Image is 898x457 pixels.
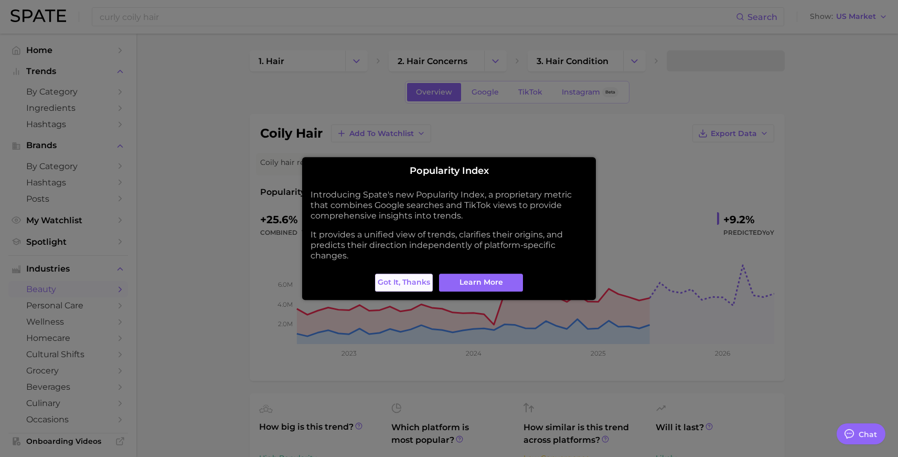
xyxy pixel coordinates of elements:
[378,278,430,287] span: Got it, thanks
[439,274,523,292] a: Learn More
[311,165,587,177] h2: Popularity Index
[311,190,587,221] p: Introducing Spate's new Popularity Index, a proprietary metric that combines Google searches and ...
[459,278,503,287] span: Learn More
[311,230,587,261] p: It provides a unified view of trends, clarifies their origins, and predicts their direction indep...
[375,274,433,292] button: Got it, thanks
